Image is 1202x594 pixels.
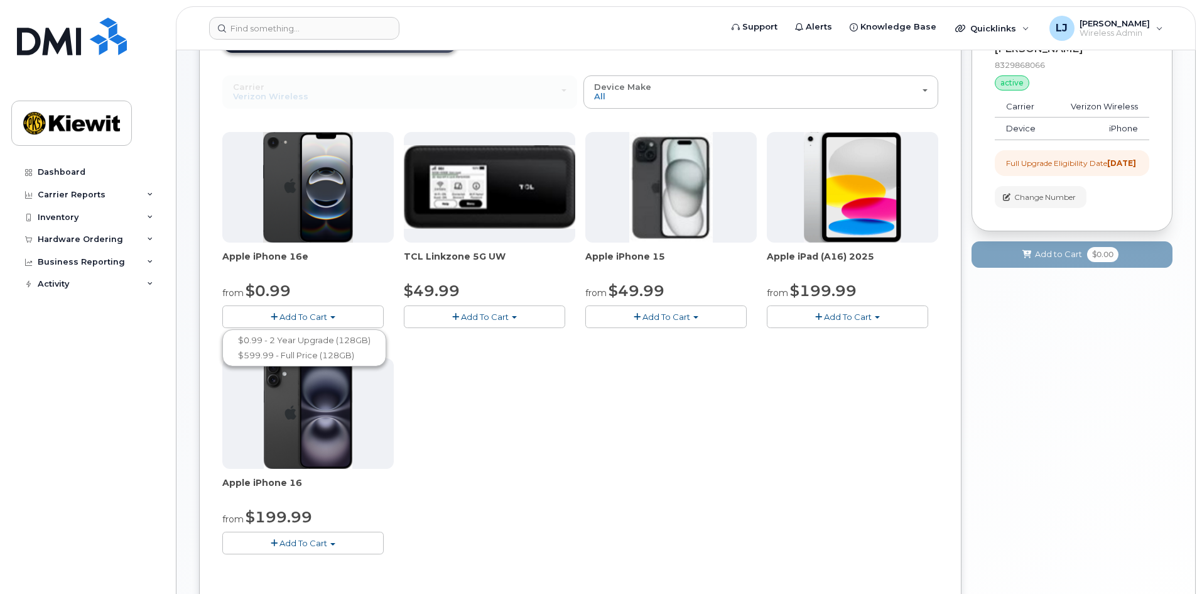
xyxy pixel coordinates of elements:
strong: [DATE] [1107,158,1136,168]
span: $199.99 [790,282,857,300]
small: from [767,287,788,299]
a: Knowledge Base [841,14,945,40]
span: Quicklinks [970,23,1016,33]
span: Add to Cart [1035,248,1082,260]
small: from [222,514,244,525]
img: iphone_16_plus.png [264,358,352,469]
span: $49.99 [609,282,664,300]
input: Find something... [209,17,399,40]
img: ipad_11.png [804,132,901,243]
span: $0.99 [246,282,291,300]
a: Alerts [786,14,841,40]
span: LJ [1056,21,1068,36]
span: $0.00 [1087,247,1118,262]
span: Knowledge Base [860,21,936,33]
button: Add To Cart [222,305,384,327]
button: Add To Cart [585,305,747,327]
img: iphone15.jpg [629,132,713,243]
span: Add To Cart [642,312,690,322]
small: from [585,287,607,299]
button: Add To Cart [222,532,384,554]
img: iphone16e.png [263,132,354,243]
div: Lana Jesseph [1041,16,1172,41]
button: Change Number [995,186,1086,208]
span: Add To Cart [279,538,327,548]
button: Add to Cart $0.00 [972,241,1172,267]
a: $0.99 - 2 Year Upgrade (128GB) [225,333,383,348]
div: Apple iPad (A16) 2025 [767,250,938,275]
span: $199.99 [246,508,312,526]
div: Full Upgrade Eligibility Date [1006,158,1136,168]
span: All [594,91,605,101]
span: Alerts [806,21,832,33]
span: Support [742,21,777,33]
a: $599.99 - Full Price (128GB) [225,348,383,363]
span: Add To Cart [461,312,509,322]
div: Apple iPhone 16e [222,250,394,275]
td: Carrier [995,96,1051,118]
span: Change Number [1014,192,1076,203]
a: Support [723,14,786,40]
span: Device Make [594,82,651,92]
span: Add To Cart [824,312,872,322]
button: Device Make All [583,75,938,108]
span: Wireless Admin [1080,28,1150,38]
span: Add To Cart [279,312,327,322]
span: $49.99 [404,282,460,300]
div: Apple iPhone 15 [585,250,757,275]
button: Add To Cart [767,305,928,327]
td: iPhone [1051,118,1149,140]
img: linkzone5g.png [404,145,575,228]
small: from [222,287,244,299]
div: 8329868066 [995,60,1149,70]
div: Apple iPhone 16 [222,476,394,502]
td: Verizon Wireless [1051,96,1149,118]
div: active [995,75,1029,91]
span: [PERSON_NAME] [1080,18,1150,28]
iframe: Messenger Launcher [1147,539,1193,585]
button: Add To Cart [404,305,565,327]
div: TCL Linkzone 5G UW [404,250,575,275]
div: Quicklinks [946,16,1038,41]
td: Device [995,118,1051,140]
